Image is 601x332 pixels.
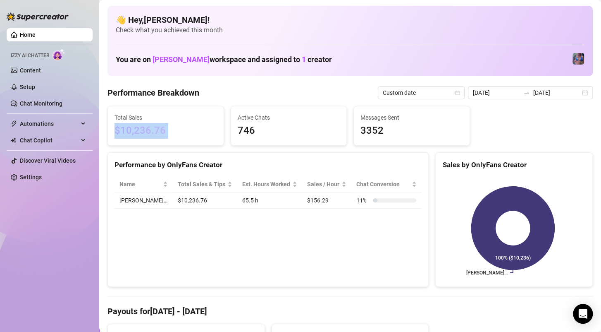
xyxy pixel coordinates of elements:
[523,89,530,96] span: to
[383,87,460,99] span: Custom date
[20,117,79,130] span: Automations
[114,192,173,209] td: [PERSON_NAME]…
[114,176,173,192] th: Name
[473,88,520,97] input: Start date
[238,113,340,122] span: Active Chats
[238,123,340,139] span: 746
[302,55,306,64] span: 1
[178,180,226,189] span: Total Sales & Tips
[20,84,35,90] a: Setup
[351,176,422,192] th: Chat Conversion
[360,113,463,122] span: Messages Sent
[20,134,79,147] span: Chat Copilot
[11,120,17,127] span: thunderbolt
[466,270,508,276] text: [PERSON_NAME]…
[7,12,69,21] img: logo-BBDzfeDw.svg
[11,137,16,143] img: Chat Copilot
[20,31,36,38] a: Home
[573,304,593,324] div: Open Intercom Messenger
[52,48,65,60] img: AI Chatter
[114,113,217,122] span: Total Sales
[20,67,41,74] a: Content
[20,100,62,107] a: Chat Monitoring
[20,157,76,164] a: Discover Viral Videos
[302,192,351,209] td: $156.29
[237,192,302,209] td: 65.5 h
[107,87,199,99] h4: Performance Breakdown
[533,88,580,97] input: End date
[173,176,237,192] th: Total Sales & Tips
[523,89,530,96] span: swap-right
[455,90,460,95] span: calendar
[107,306,593,317] h4: Payouts for [DATE] - [DATE]
[20,174,42,180] a: Settings
[307,180,340,189] span: Sales / Hour
[242,180,291,189] div: Est. Hours Worked
[116,55,332,64] h1: You are on workspace and assigned to creator
[11,52,49,60] span: Izzy AI Chatter
[442,159,586,171] div: Sales by OnlyFans Creator
[116,14,584,26] h4: 👋 Hey, [PERSON_NAME] !
[356,180,410,189] span: Chat Conversion
[572,53,584,65] img: Jaylie
[356,196,370,205] span: 11 %
[153,55,210,64] span: [PERSON_NAME]
[116,26,584,35] span: Check what you achieved this month
[360,123,463,139] span: 3352
[173,192,237,209] td: $10,236.76
[114,123,217,139] span: $10,236.76
[302,176,351,192] th: Sales / Hour
[119,180,161,189] span: Name
[114,159,422,171] div: Performance by OnlyFans Creator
